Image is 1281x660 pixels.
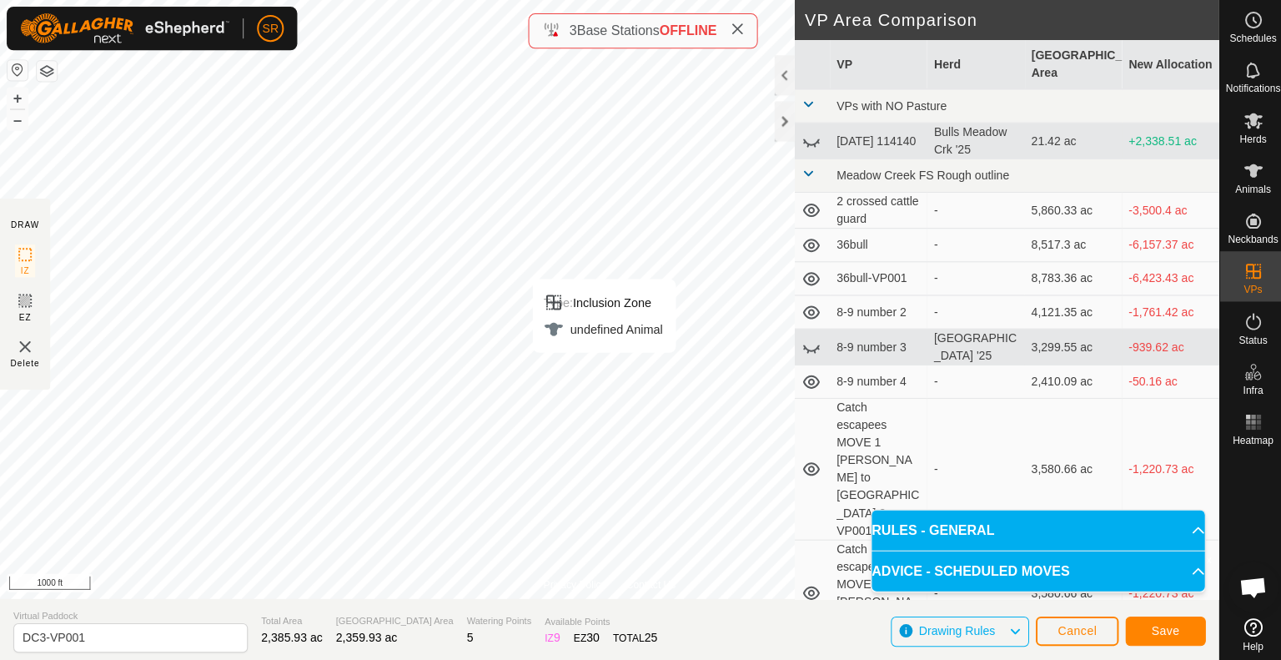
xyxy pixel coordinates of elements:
h2: VP Area Comparison [801,10,1214,30]
th: Herd [923,40,1020,89]
span: Notifications [1221,83,1275,93]
td: 8,783.36 ac [1021,261,1118,295]
td: Catch escapees MOVE 1 [PERSON_NAME] to DC 2-VP002 [826,538,923,644]
td: -6,423.43 ac [1118,261,1214,295]
button: Reset Map [8,60,28,80]
span: 2,385.93 ac [260,628,321,642]
a: Contact Us [624,575,673,590]
span: OFFLINE [657,23,714,38]
div: - [930,371,1013,389]
div: Open chat [1223,560,1273,610]
button: Cancel [1032,614,1114,643]
td: 36bull [826,228,923,261]
td: 2,410.09 ac [1021,364,1118,397]
span: Base Stations [575,23,657,38]
span: Virtual Paddock [13,607,247,621]
span: Meadow Creek FS Rough outline [833,168,1005,181]
span: 5 [465,628,471,642]
td: -939.62 ac [1118,328,1214,364]
span: Schedules [1224,33,1271,43]
span: Watering Points [465,612,529,626]
div: - [930,235,1013,253]
th: [GEOGRAPHIC_DATA] Area [1021,40,1118,89]
td: 21.42 ac [1021,123,1118,159]
span: Drawing Rules [915,622,991,635]
td: 3,299.55 ac [1021,328,1118,364]
td: 2 crossed cattle guard [826,192,923,228]
span: Delete [11,355,40,368]
td: 36bull-VP001 [826,261,923,295]
td: [DATE] 114140 [826,123,923,159]
td: 3,580.66 ac [1021,397,1118,538]
span: Animals [1230,184,1266,194]
div: - [930,459,1013,476]
span: 3 [567,23,575,38]
span: ADVICE - SCHEDULED MOVES [868,559,1065,579]
a: Help [1215,609,1281,656]
div: - [930,269,1013,286]
img: VP [15,335,35,355]
button: Map Layers [37,61,57,81]
span: RULES - GENERAL [868,518,991,538]
p-accordion-header: ADVICE - SCHEDULED MOVES [868,549,1200,589]
td: -1,761.42 ac [1118,295,1214,328]
td: +2,338.51 ac [1118,123,1214,159]
td: -3,500.4 ac [1118,192,1214,228]
div: Inclusion Zone [541,291,660,311]
span: Neckbands [1223,234,1273,244]
td: 5,860.33 ac [1021,192,1118,228]
td: -1,220.73 ac [1118,397,1214,538]
td: Catch escapees MOVE 1 [PERSON_NAME] to [GEOGRAPHIC_DATA] 2-VP001 [826,397,923,538]
span: Cancel [1053,622,1093,635]
img: Gallagher Logo [20,13,229,43]
td: 8-9 number 2 [826,295,923,328]
th: New Allocation [1118,40,1214,89]
span: Status [1233,334,1262,344]
div: undefined Animal [541,318,660,338]
td: 8,517.3 ac [1021,228,1118,261]
div: [GEOGRAPHIC_DATA] '25 [930,328,1013,363]
span: Herds [1234,134,1261,144]
span: SR [261,20,277,38]
div: Bulls Meadow Crk '25 [930,123,1013,158]
span: Available Points [543,612,656,627]
span: VPs with NO Pasture [833,98,943,112]
span: Total Area [260,612,321,626]
div: EZ [571,627,597,644]
td: -6,157.37 ac [1118,228,1214,261]
span: 30 [584,628,597,642]
span: VPs [1238,284,1257,294]
td: 8-9 number 3 [826,328,923,364]
div: - [930,302,1013,320]
span: 9 [551,628,558,642]
a: Privacy Policy [541,575,604,590]
span: EZ [19,310,32,322]
span: Heatmap [1228,434,1268,444]
button: – [8,109,28,129]
td: 8-9 number 4 [826,364,923,397]
div: DRAW [11,218,39,230]
span: IZ [21,264,30,276]
p-accordion-header: RULES - GENERAL [868,508,1200,548]
span: 25 [642,628,656,642]
div: IZ [543,627,558,644]
td: -50.16 ac [1118,364,1214,397]
button: + [8,88,28,108]
span: Help [1238,639,1258,649]
span: Infra [1238,384,1258,394]
th: VP [826,40,923,89]
span: [GEOGRAPHIC_DATA] Area [334,612,451,626]
div: TOTAL [610,627,655,644]
td: 4,121.35 ac [1021,295,1118,328]
span: 2,359.93 ac [334,628,395,642]
button: Save [1121,614,1201,643]
div: - [930,201,1013,219]
span: Save [1147,622,1175,635]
